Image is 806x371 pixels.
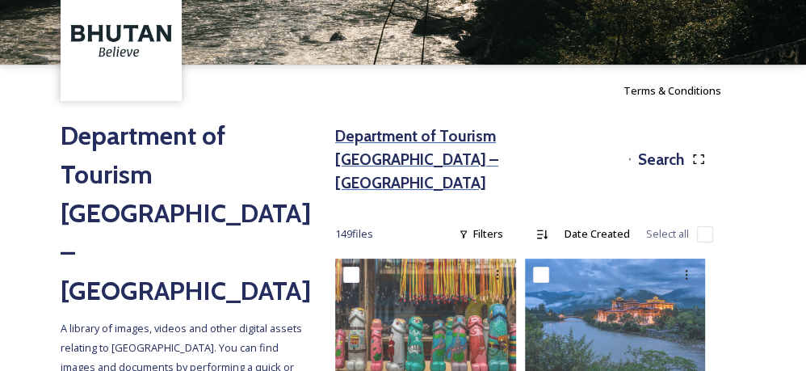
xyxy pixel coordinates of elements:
[623,81,745,100] a: Terms & Conditions
[335,124,622,194] h3: Department of Tourism [GEOGRAPHIC_DATA] – [GEOGRAPHIC_DATA]
[556,218,638,250] div: Date Created
[61,116,303,310] h2: Department of Tourism [GEOGRAPHIC_DATA] – [GEOGRAPHIC_DATA]
[451,218,511,250] div: Filters
[623,83,721,98] span: Terms & Conditions
[638,148,684,171] h3: Search
[335,226,373,242] span: 149 file s
[646,226,689,242] span: Select all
